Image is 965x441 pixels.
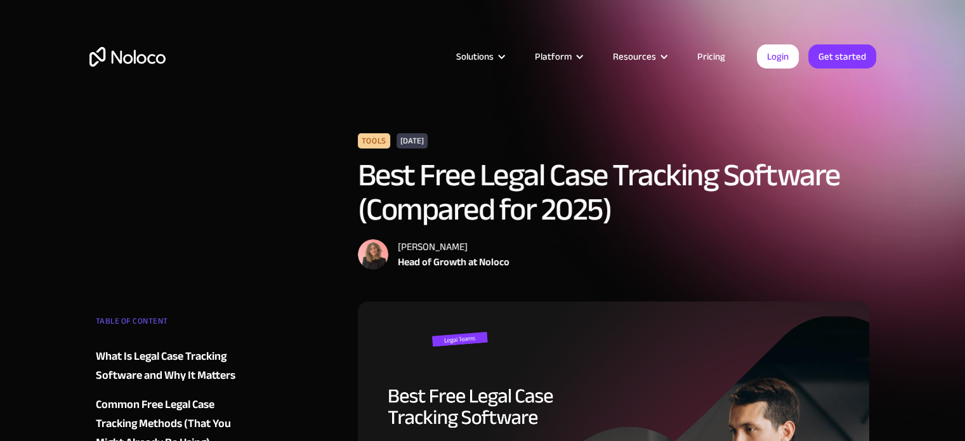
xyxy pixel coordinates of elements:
[681,48,741,65] a: Pricing
[358,133,390,148] div: Tools
[808,44,876,69] a: Get started
[456,48,494,65] div: Solutions
[613,48,656,65] div: Resources
[757,44,799,69] a: Login
[519,48,597,65] div: Platform
[398,239,509,254] div: [PERSON_NAME]
[96,347,249,385] a: What Is Legal Case Tracking Software and Why It Matters
[358,158,870,227] h1: Best Free Legal Case Tracking Software (Compared for 2025)
[597,48,681,65] div: Resources
[535,48,572,65] div: Platform
[398,254,509,270] div: Head of Growth at Noloco
[397,133,428,148] div: [DATE]
[96,312,249,337] div: TABLE OF CONTENT
[89,47,166,67] a: home
[440,48,519,65] div: Solutions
